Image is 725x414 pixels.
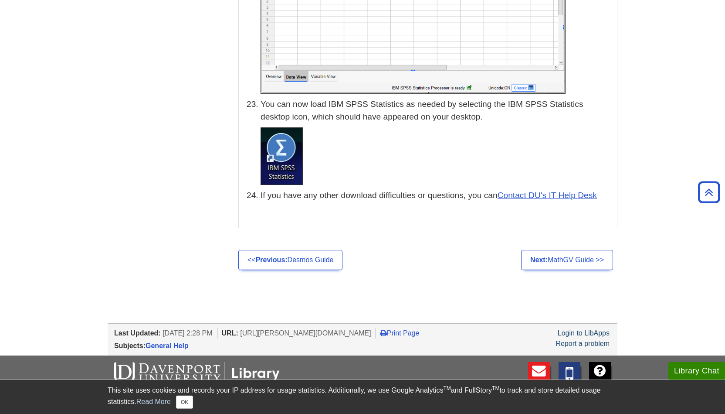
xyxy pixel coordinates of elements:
[261,127,303,185] img: SPSS desktop icon for PC.
[556,340,610,347] a: Report a problem
[443,385,451,391] sup: TM
[380,329,387,336] i: Print Page
[238,250,342,270] a: <<Previous:Desmos Guide
[492,385,499,391] sup: TM
[222,329,238,337] span: URL:
[256,256,288,263] strong: Previous:
[528,362,550,392] a: E-mail
[589,362,611,392] a: FAQ
[261,98,613,123] p: You can now load IBM SPSS Statistics as needed by selecting the IBM SPSS Statistics desktop icon,...
[558,329,610,337] a: Login to LibApps
[240,329,371,337] span: [URL][PERSON_NAME][DOMAIN_NAME]
[163,329,212,337] span: [DATE] 2:28 PM
[136,398,171,405] a: Read More
[114,342,146,349] span: Subjects:
[261,189,613,202] li: If you have any other download difficulties or questions, you can
[146,342,189,349] a: General Help
[498,191,597,200] a: Contact DU's IT Help Desk
[530,256,548,263] strong: Next:
[559,362,580,392] a: Text
[521,250,613,270] a: Next:MathGV Guide >>
[176,396,193,409] button: Close
[668,362,725,380] button: Library Chat
[380,329,420,337] a: Print Page
[695,186,723,198] a: Back to Top
[114,329,161,337] span: Last Updated:
[114,362,280,385] img: DU Libraries
[108,385,617,409] div: This site uses cookies and records your IP address for usage statistics. Additionally, we use Goo...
